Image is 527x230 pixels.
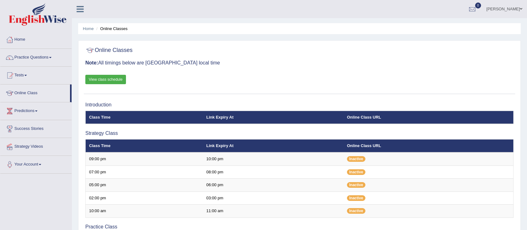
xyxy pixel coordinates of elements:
[85,46,133,55] h2: Online Classes
[86,205,203,218] td: 10:00 am
[344,139,514,152] th: Online Class URL
[0,84,70,100] a: Online Class
[347,208,365,214] span: Inactive
[86,111,203,124] th: Class Time
[0,67,72,82] a: Tests
[95,26,128,32] li: Online Classes
[0,31,72,47] a: Home
[203,166,344,179] td: 08:00 pm
[203,111,344,124] th: Link Expiry At
[86,179,203,192] td: 05:00 pm
[347,169,365,175] span: Inactive
[86,192,203,205] td: 02:00 pm
[347,195,365,201] span: Inactive
[85,130,514,136] h3: Strategy Class
[203,152,344,166] td: 10:00 pm
[347,156,365,162] span: Inactive
[203,139,344,152] th: Link Expiry At
[85,224,514,230] h3: Practice Class
[86,166,203,179] td: 07:00 pm
[85,75,126,84] a: View class schedule
[0,156,72,171] a: Your Account
[86,139,203,152] th: Class Time
[203,179,344,192] td: 06:00 pm
[203,192,344,205] td: 03:00 pm
[344,111,514,124] th: Online Class URL
[85,102,514,108] h3: Introduction
[475,3,481,8] span: 0
[0,120,72,136] a: Success Stories
[83,26,94,31] a: Home
[85,60,514,66] h3: All timings below are [GEOGRAPHIC_DATA] local time
[0,49,72,64] a: Practice Questions
[85,60,98,65] b: Note:
[0,138,72,154] a: Strategy Videos
[347,182,365,188] span: Inactive
[0,102,72,118] a: Predictions
[86,152,203,166] td: 09:00 pm
[203,205,344,218] td: 11:00 am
